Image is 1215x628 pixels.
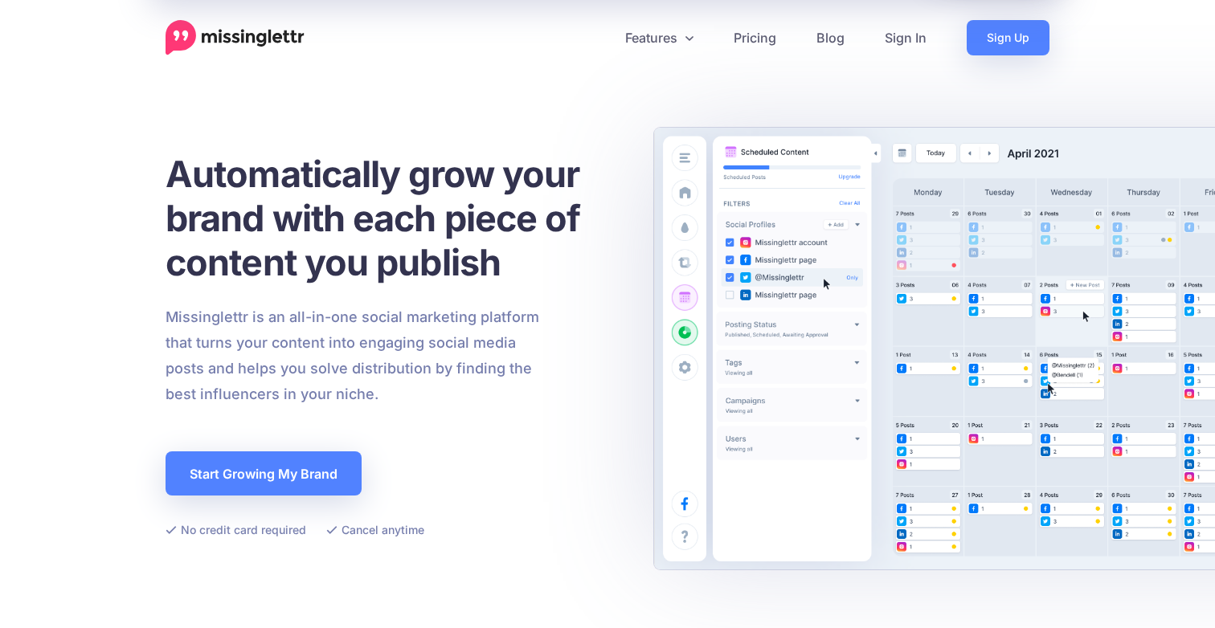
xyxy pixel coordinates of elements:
[714,20,796,55] a: Pricing
[166,20,305,55] a: Home
[326,520,424,540] li: Cancel anytime
[605,20,714,55] a: Features
[166,520,306,540] li: No credit card required
[796,20,865,55] a: Blog
[166,304,540,407] p: Missinglettr is an all-in-one social marketing platform that turns your content into engaging soc...
[166,152,620,284] h1: Automatically grow your brand with each piece of content you publish
[166,451,362,495] a: Start Growing My Brand
[967,20,1049,55] a: Sign Up
[865,20,947,55] a: Sign In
